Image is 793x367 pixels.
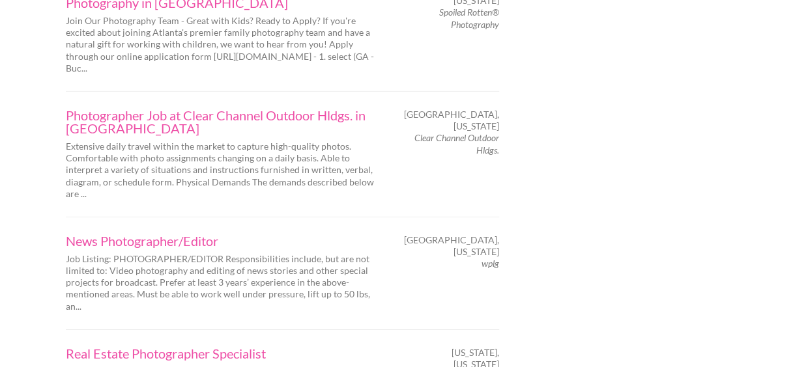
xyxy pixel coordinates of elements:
[404,109,499,132] span: [GEOGRAPHIC_DATA], [US_STATE]
[66,253,385,312] p: Job Listing: PHOTOGRAPHER/EDITOR Responsibilities include, but are not limited to: Video photogra...
[66,234,385,247] a: News Photographer/Editor
[404,234,499,258] span: [GEOGRAPHIC_DATA], [US_STATE]
[66,109,385,135] a: Photographer Job at Clear Channel Outdoor Hldgs. in [GEOGRAPHIC_DATA]
[66,347,385,360] a: Real Estate Photographer Specialist
[66,15,385,74] p: Join Our Photography Team - Great with Kids? Ready to Apply? If you're excited about joining Atla...
[414,132,499,155] em: Clear Channel Outdoor Hldgs.
[439,7,499,29] em: Spoiled Rotten® Photography
[482,258,499,269] em: wplg
[66,141,385,200] p: Extensive daily travel within the market to capture high-quality photos. Comfortable with photo a...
